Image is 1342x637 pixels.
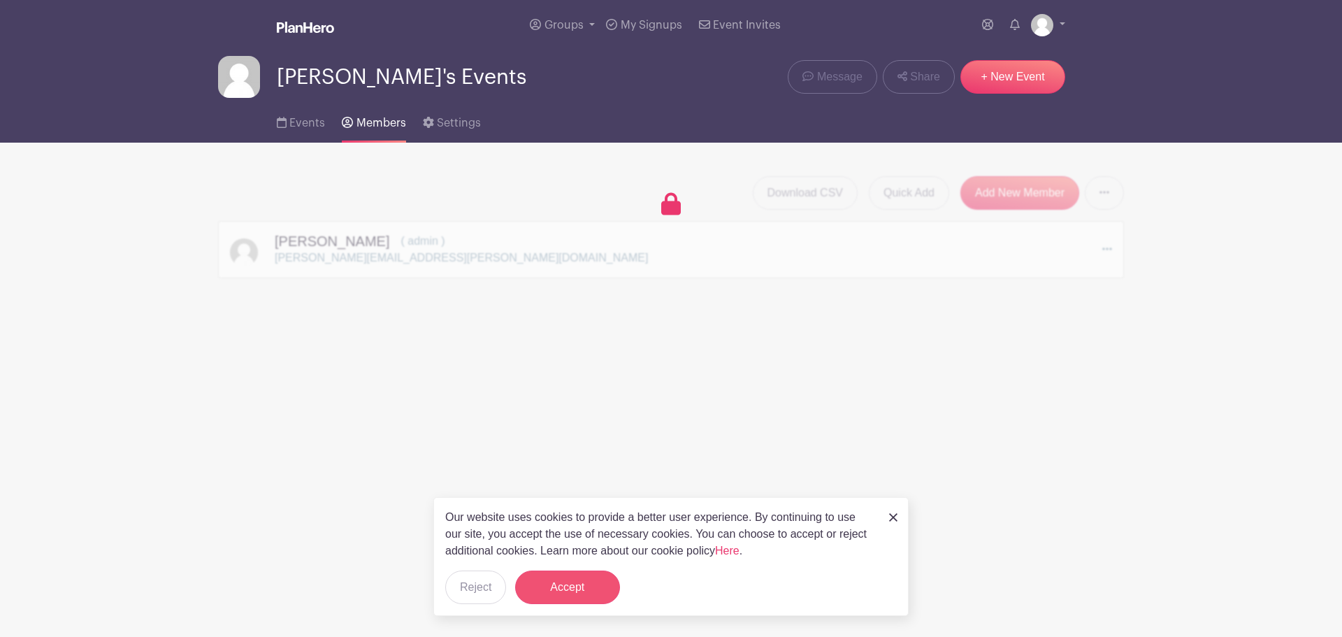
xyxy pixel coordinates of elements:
[515,571,620,604] button: Accept
[445,509,874,559] p: Our website uses cookies to provide a better user experience. By continuing to use our site, you ...
[289,117,325,129] span: Events
[445,571,506,604] button: Reject
[277,98,325,143] a: Events
[342,98,405,143] a: Members
[788,60,876,94] a: Message
[277,66,526,89] span: [PERSON_NAME]'s Events
[883,60,955,94] a: Share
[277,22,334,33] img: logo_white-6c42ec7e38ccf1d336a20a19083b03d10ae64f83f12c07503d8b9e83406b4c7d.svg
[715,545,739,557] a: Here
[218,56,260,98] img: default-ce2991bfa6775e67f084385cd625a349d9dcbb7a52a09fb2fda1e96e2d18dcdb.png
[960,60,1065,94] a: + New Event
[910,69,940,85] span: Share
[1031,14,1053,36] img: default-ce2991bfa6775e67f084385cd625a349d9dcbb7a52a09fb2fda1e96e2d18dcdb.png
[544,20,584,31] span: Groups
[423,98,481,143] a: Settings
[817,69,863,85] span: Message
[437,117,481,129] span: Settings
[889,513,897,522] img: close_button-5f87c8562297e5c2d7936805f587ecaba9071eb48480494691a3f1689db116b3.svg
[356,117,406,129] span: Members
[713,20,781,31] span: Event Invites
[621,20,682,31] span: My Signups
